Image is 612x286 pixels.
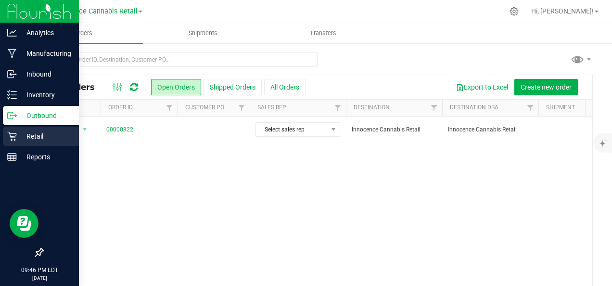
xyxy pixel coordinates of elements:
[426,100,442,116] a: Filter
[162,100,178,116] a: Filter
[7,111,17,120] inline-svg: Outbound
[4,274,75,282] p: [DATE]
[42,52,318,67] input: Search Order ID, Destination, Customer PO...
[521,83,572,91] span: Create new order
[448,125,533,134] span: Innocence Cannabis Retail
[297,29,349,38] span: Transfers
[257,104,286,111] a: Sales Rep
[354,104,390,111] a: Destination
[17,27,75,39] p: Analytics
[7,152,17,162] inline-svg: Reports
[23,23,143,43] a: Orders
[185,104,224,111] a: Customer PO
[106,125,133,134] a: 00000322
[508,7,520,16] div: Manage settings
[234,100,250,116] a: Filter
[450,79,514,95] button: Export to Excel
[330,100,346,116] a: Filter
[17,89,75,101] p: Inventory
[523,100,538,116] a: Filter
[531,7,594,15] span: Hi, [PERSON_NAME]!
[352,125,436,134] span: Innocence Cannabis Retail
[256,123,328,136] span: Select sales rep
[17,151,75,163] p: Reports
[264,79,306,95] button: All Orders
[17,48,75,59] p: Manufacturing
[10,209,38,238] iframe: Resource center
[108,104,133,111] a: Order ID
[54,7,138,15] span: Innocence Cannabis Retail
[17,110,75,121] p: Outbound
[151,79,201,95] button: Open Orders
[7,90,17,100] inline-svg: Inventory
[4,266,75,274] p: 09:46 PM EDT
[79,123,91,136] span: select
[514,79,578,95] button: Create new order
[17,130,75,142] p: Retail
[546,104,575,111] a: Shipment
[7,28,17,38] inline-svg: Analytics
[450,104,498,111] a: Destination DBA
[143,23,263,43] a: Shipments
[7,69,17,79] inline-svg: Inbound
[61,29,105,38] span: Orders
[17,68,75,80] p: Inbound
[263,23,383,43] a: Transfers
[204,79,262,95] button: Shipped Orders
[7,49,17,58] inline-svg: Manufacturing
[7,131,17,141] inline-svg: Retail
[176,29,230,38] span: Shipments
